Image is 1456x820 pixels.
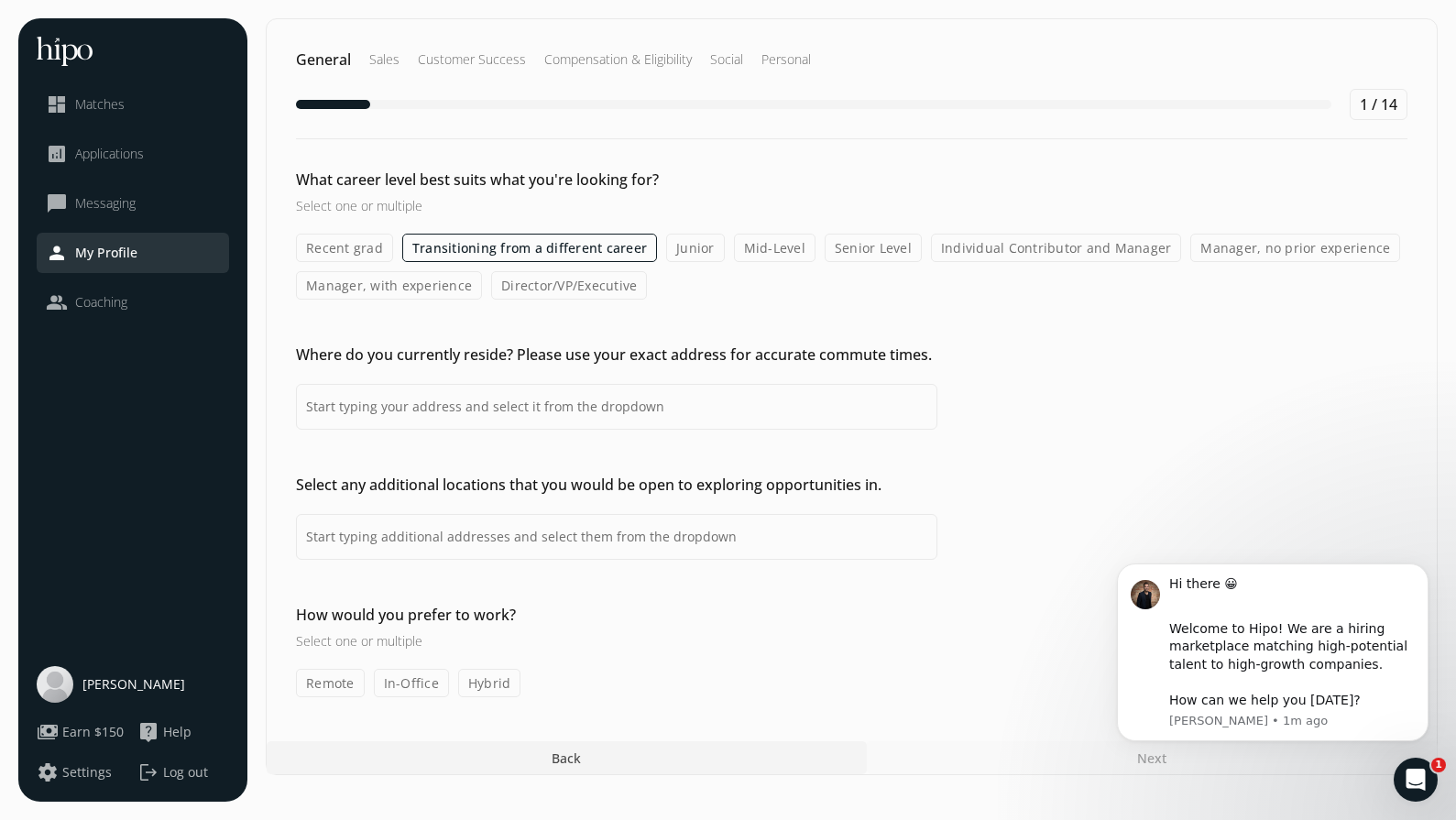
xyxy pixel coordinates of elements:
button: settingsSettings [37,761,112,783]
label: Director/VP/Executive [491,271,647,300]
span: Coaching [75,293,127,312]
h2: Compensation & Eligibility [544,50,692,69]
img: hh-logo-white [37,37,93,66]
label: Recent grad [296,234,393,262]
a: analyticsApplications [46,143,220,165]
span: My Profile [75,244,137,262]
h2: Select any additional locations that you would be open to exploring opportunities in. [296,474,937,496]
span: chat_bubble_outline [46,192,68,214]
h2: Social [710,50,743,69]
span: dashboard [46,93,68,115]
a: peopleCoaching [46,291,220,313]
span: Settings [62,763,112,782]
label: Individual Contributor and Manager [931,234,1182,262]
input: Start typing additional addresses and select them from the dropdown [296,514,937,560]
a: chat_bubble_outlineMessaging [46,192,220,214]
label: Hybrid [458,669,521,697]
iframe: Intercom notifications message [1089,536,1456,771]
label: Junior [666,234,725,262]
span: Help [163,723,192,741]
span: live_help [137,721,159,743]
label: Remote [296,669,365,697]
span: Log out [163,763,208,782]
span: person [46,242,68,264]
span: analytics [46,143,68,165]
div: 1 / 14 [1350,89,1407,120]
label: In-Office [374,669,449,697]
button: paymentsEarn $150 [37,721,124,743]
span: Messaging [75,194,136,213]
h2: Personal [761,50,811,69]
iframe: Intercom live chat [1394,758,1438,802]
h2: Customer Success [418,50,526,69]
button: logoutLog out [137,761,229,783]
h2: How would you prefer to work? [296,604,937,626]
label: Transitioning from a different career [402,234,657,262]
span: [PERSON_NAME] [82,675,185,694]
label: Manager, no prior experience [1190,234,1400,262]
span: logout [137,761,159,783]
h2: What career level best suits what you're looking for? [296,169,937,191]
h2: Where do you currently reside? Please use your exact address for accurate commute times. [296,344,937,366]
a: settingsSettings [37,761,128,783]
h3: Select one or multiple [296,196,937,215]
h2: General [296,49,351,71]
span: Applications [75,145,144,163]
span: Back [552,749,581,768]
label: Senior Level [825,234,922,262]
input: Start typing your address and select it from the dropdown [296,384,937,430]
button: live_helpHelp [137,721,192,743]
a: live_helpHelp [137,721,229,743]
label: Mid-Level [734,234,816,262]
span: Matches [75,95,125,114]
span: settings [37,761,59,783]
h3: Select one or multiple [296,631,937,651]
span: payments [37,721,59,743]
button: Back [267,741,867,774]
label: Manager, with experience [296,271,482,300]
a: personMy Profile [46,242,220,264]
span: Earn $150 [62,723,124,741]
img: user-photo [37,666,73,703]
span: 1 [1431,758,1446,772]
h2: Sales [369,50,400,69]
span: people [46,291,68,313]
a: paymentsEarn $150 [37,721,128,743]
a: dashboardMatches [46,93,220,115]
